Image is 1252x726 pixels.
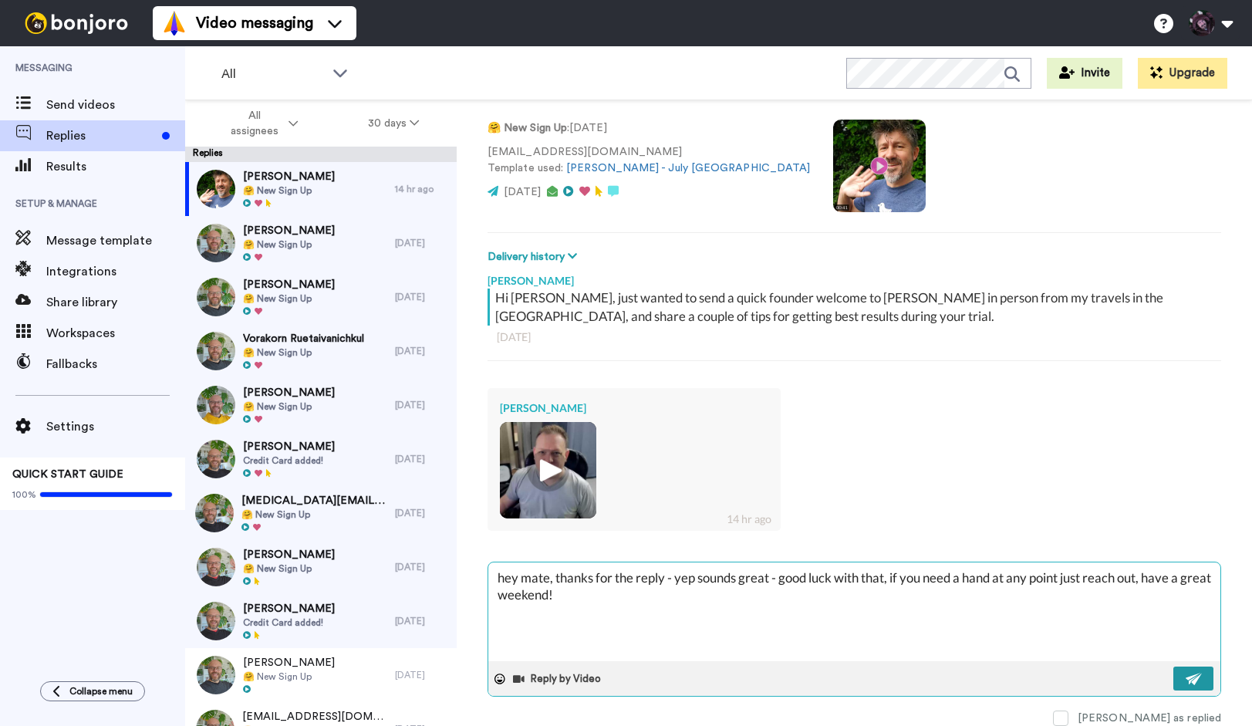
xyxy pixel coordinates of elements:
[46,157,185,176] span: Results
[243,400,335,413] span: 🤗 New Sign Up
[46,127,156,145] span: Replies
[197,224,235,262] img: b13f1872-c30e-46df-8b19-3585009c4f6a-thumb.jpg
[243,547,335,562] span: [PERSON_NAME]
[46,324,185,343] span: Workspaces
[495,289,1217,326] div: Hi [PERSON_NAME], just wanted to send a quick founder welcome to [PERSON_NAME] in person from my ...
[243,184,335,197] span: 🤗 New Sign Up
[40,681,145,701] button: Collapse menu
[46,293,185,312] span: Share library
[185,648,457,702] a: [PERSON_NAME]🤗 New Sign Up[DATE]
[12,488,36,501] span: 100%
[185,540,457,594] a: [PERSON_NAME]🤗 New Sign Up[DATE]
[243,439,335,454] span: [PERSON_NAME]
[185,378,457,432] a: [PERSON_NAME]🤗 New Sign Up[DATE]
[197,278,235,316] img: 1c2a2d6c-f621-4ac2-aa6a-239eb9edddba-thumb.jpg
[488,120,810,137] p: : [DATE]
[197,548,235,586] img: 15755a4f-25c6-49d3-b095-4bcf41ace014-thumb.jpg
[395,507,449,519] div: [DATE]
[395,669,449,681] div: [DATE]
[185,432,457,486] a: [PERSON_NAME]Credit Card added![DATE]
[185,147,457,162] div: Replies
[395,345,449,357] div: [DATE]
[242,709,387,724] span: [EMAIL_ADDRESS][DOMAIN_NAME]
[488,144,810,177] p: [EMAIL_ADDRESS][DOMAIN_NAME] Template used:
[243,292,335,305] span: 🤗 New Sign Up
[46,355,185,373] span: Fallbacks
[46,96,185,114] span: Send videos
[395,291,449,303] div: [DATE]
[1047,58,1122,89] button: Invite
[243,655,335,670] span: [PERSON_NAME]
[188,102,333,145] button: All assignees
[1138,58,1227,89] button: Upgrade
[488,248,582,265] button: Delivery history
[243,331,364,346] span: Vorakorn Ruetaivanichkul
[19,12,134,34] img: bj-logo-header-white.svg
[566,163,810,174] a: [PERSON_NAME] - July [GEOGRAPHIC_DATA]
[488,123,567,133] strong: 🤗 New Sign Up
[243,562,335,575] span: 🤗 New Sign Up
[395,399,449,411] div: [DATE]
[527,449,569,491] img: ic_play_thick.png
[195,494,234,532] img: d3dcc761-5c3b-4e36-a458-9ce2e22a3c04-thumb.jpg
[243,238,335,251] span: 🤗 New Sign Up
[185,486,457,540] a: [MEDICAL_DATA][EMAIL_ADDRESS][DOMAIN_NAME]🤗 New Sign Up[DATE]
[488,562,1220,661] textarea: hey mate, thanks for the reply - yep sounds great - good luck with that, if you need a hand at an...
[197,602,235,640] img: 013c86a4-4be0-4376-bec4-f65bac84a586-thumb.jpg
[46,231,185,250] span: Message template
[197,332,235,370] img: f33cda64-340f-4753-b3ac-5768991b72f7-thumb.jpg
[243,670,335,683] span: 🤗 New Sign Up
[395,237,449,249] div: [DATE]
[221,65,325,83] span: All
[46,262,185,281] span: Integrations
[500,400,768,416] div: [PERSON_NAME]
[185,594,457,648] a: [PERSON_NAME]Credit Card added![DATE]
[488,265,1221,289] div: [PERSON_NAME]
[727,512,771,527] div: 14 hr ago
[223,108,285,139] span: All assignees
[243,454,335,467] span: Credit Card added!
[395,561,449,573] div: [DATE]
[395,453,449,465] div: [DATE]
[243,277,335,292] span: [PERSON_NAME]
[196,12,313,34] span: Video messaging
[243,223,335,238] span: [PERSON_NAME]
[12,469,123,480] span: QUICK START GUIDE
[395,183,449,195] div: 14 hr ago
[1186,673,1203,685] img: send-white.svg
[511,667,606,691] button: Reply by Video
[197,170,235,208] img: 631b3f3c-ea0e-441f-a336-800312bcfc3c-thumb.jpg
[243,385,335,400] span: [PERSON_NAME]
[185,162,457,216] a: [PERSON_NAME]🤗 New Sign Up14 hr ago
[243,601,335,616] span: [PERSON_NAME]
[46,417,185,436] span: Settings
[497,329,1212,345] div: [DATE]
[185,216,457,270] a: [PERSON_NAME]🤗 New Sign Up[DATE]
[185,324,457,378] a: Vorakorn Ruetaivanichkul🤗 New Sign Up[DATE]
[162,11,187,35] img: vm-color.svg
[197,656,235,694] img: 5f7a1643-835f-468a-9300-6c6f8e6c990c-thumb.jpg
[197,386,235,424] img: 47664b72-c03d-4346-8aa1-35dff5b038a4-thumb.jpg
[197,440,235,478] img: c2fbe18e-bfdf-472f-94cb-de458e4687ac-thumb.jpg
[241,493,387,508] span: [MEDICAL_DATA][EMAIL_ADDRESS][DOMAIN_NAME]
[243,616,335,629] span: Credit Card added!
[504,187,541,198] span: [DATE]
[185,270,457,324] a: [PERSON_NAME]🤗 New Sign Up[DATE]
[69,685,133,697] span: Collapse menu
[243,346,364,359] span: 🤗 New Sign Up
[395,615,449,627] div: [DATE]
[243,169,335,184] span: [PERSON_NAME]
[500,422,596,518] img: b3c2923e-9ab6-4063-87e2-f489d59c3726-thumb.jpg
[333,110,454,137] button: 30 days
[1078,711,1221,726] div: [PERSON_NAME] as replied
[241,508,387,521] span: 🤗 New Sign Up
